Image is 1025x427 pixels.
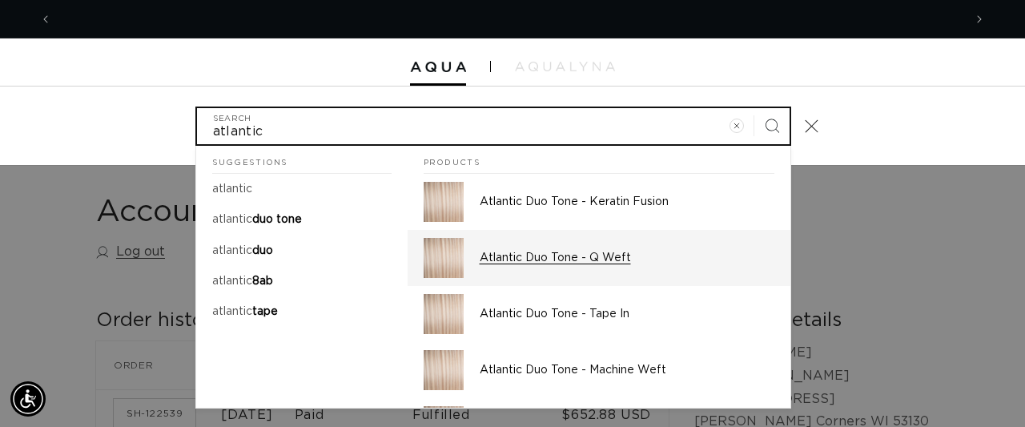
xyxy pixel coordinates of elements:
a: atlantic 8ab [196,266,408,296]
img: Atlantic Duo Tone - Tape In [424,294,464,334]
img: Atlantic Duo Tone - Q Weft [424,238,464,278]
h2: Suggestions [212,146,392,175]
a: Atlantic Duo Tone - Keratin Fusion [408,174,790,230]
p: Atlantic Duo Tone - Keratin Fusion [480,195,774,209]
button: Close [794,108,830,143]
p: atlantic 8ab [212,274,273,288]
mark: atlantic [212,183,252,195]
img: Atlantic Duo Tone - Machine Weft [424,350,464,390]
a: Atlantic Duo Tone - Tape In [408,286,790,342]
img: Atlantic Duo Tone - Keratin Fusion [424,182,464,222]
p: Atlantic Duo Tone - Machine Weft [480,363,774,377]
img: Aqua Hair Extensions [410,62,466,73]
a: atlantic tape [196,296,408,327]
a: Atlantic Duo Tone - Q Weft [408,230,790,286]
p: atlantic duo tone [212,212,302,227]
a: atlantic [196,174,408,204]
a: atlantic duo tone [196,204,408,235]
button: Next announcement [962,4,997,34]
p: atlantic duo [212,244,273,258]
p: Atlantic Duo Tone - Q Weft [480,251,774,265]
span: 8ab [252,276,273,287]
mark: atlantic [212,245,252,256]
h2: Products [424,146,774,175]
div: Accessibility Menu [10,381,46,417]
a: atlantic duo [196,236,408,266]
span: duo tone [252,214,302,225]
span: tape [252,306,278,317]
img: aqualyna.com [515,62,615,71]
iframe: Chat Widget [945,350,1025,427]
mark: atlantic [212,276,252,287]
input: Search [197,108,790,144]
p: atlantic tape [212,304,278,319]
button: Clear search term [719,108,754,143]
mark: atlantic [212,214,252,225]
button: Previous announcement [28,4,63,34]
mark: atlantic [212,306,252,317]
a: Atlantic Duo Tone - Machine Weft [408,342,790,398]
p: atlantic [212,182,252,196]
button: Search [754,108,790,143]
p: Atlantic Duo Tone - Tape In [480,307,774,321]
span: duo [252,245,273,256]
